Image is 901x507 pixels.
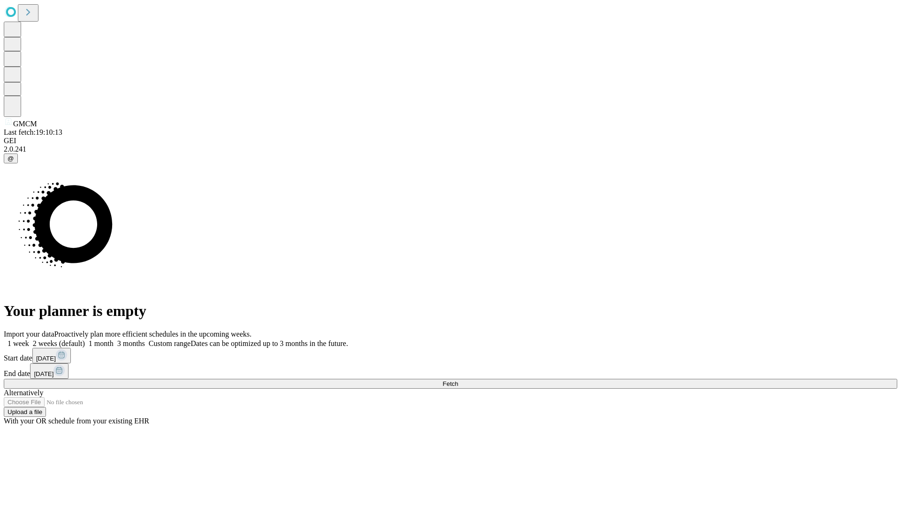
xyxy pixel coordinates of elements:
[4,145,897,154] div: 2.0.241
[4,348,897,363] div: Start date
[149,339,191,347] span: Custom range
[54,330,252,338] span: Proactively plan more efficient schedules in the upcoming weeks.
[117,339,145,347] span: 3 months
[4,137,897,145] div: GEI
[4,389,43,397] span: Alternatively
[4,417,149,425] span: With your OR schedule from your existing EHR
[4,154,18,163] button: @
[30,363,69,379] button: [DATE]
[34,370,53,377] span: [DATE]
[191,339,348,347] span: Dates can be optimized up to 3 months in the future.
[4,379,897,389] button: Fetch
[4,363,897,379] div: End date
[13,120,37,128] span: GMCM
[89,339,114,347] span: 1 month
[4,407,46,417] button: Upload a file
[4,330,54,338] span: Import your data
[36,355,56,362] span: [DATE]
[8,155,14,162] span: @
[32,348,71,363] button: [DATE]
[4,302,897,320] h1: Your planner is empty
[33,339,85,347] span: 2 weeks (default)
[4,128,62,136] span: Last fetch: 19:10:13
[8,339,29,347] span: 1 week
[443,380,458,387] span: Fetch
